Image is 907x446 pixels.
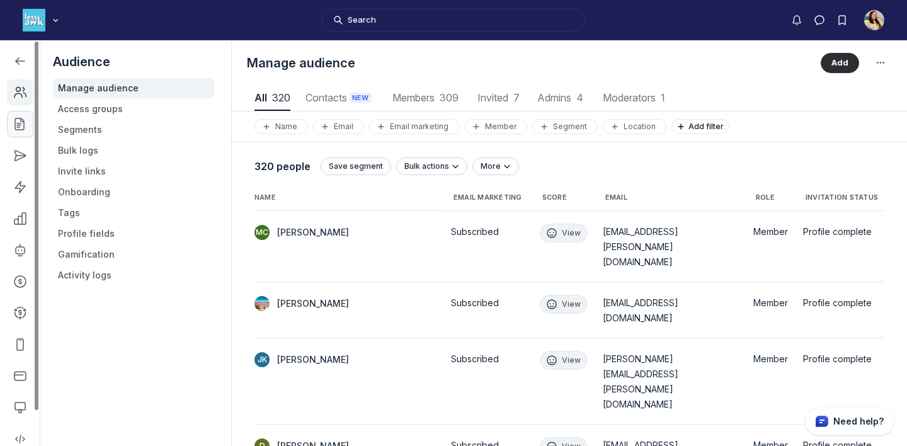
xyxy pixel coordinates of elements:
button: Member [464,119,527,134]
span: Moderators [600,93,668,103]
button: Email marketing [369,119,459,134]
a: Activity logs [53,265,214,285]
button: All320 [254,86,290,111]
button: Members309 [391,86,461,111]
button: Actions [869,52,892,74]
span: Members [391,93,461,103]
button: Segment [532,119,598,134]
button: Notifications [785,9,808,31]
button: User menu options [864,10,884,30]
h1: Manage audience [247,54,811,72]
span: Subscribed [451,297,499,308]
button: [PERSON_NAME] [254,296,349,311]
button: Bookmarks [831,9,853,31]
svg: Actions [874,57,887,69]
span: Contacts [305,93,375,103]
button: Bulk actions [396,157,467,175]
img: Less Awkward Hub logo [23,9,45,31]
p: Need help? [833,415,884,428]
span: 320 [272,91,290,104]
span: New [352,93,369,103]
span: [PERSON_NAME][EMAIL_ADDRESS][PERSON_NAME][DOMAIN_NAME] [603,353,678,409]
a: Bulk logs [53,140,214,161]
div: Name [260,122,302,132]
span: 1 [661,91,665,104]
button: [PERSON_NAME] [254,352,349,367]
button: Admins4 [536,86,585,111]
a: Profile fields [53,224,214,244]
div: Email marketing [375,122,453,132]
button: View [540,295,588,314]
a: Segments [53,120,214,140]
span: [PERSON_NAME] [277,226,349,239]
button: Moderators1 [600,86,668,111]
a: Tags [53,203,214,223]
span: Name [254,193,276,202]
button: Save segment [321,157,391,175]
span: Role [756,193,775,202]
span: Subscribed [451,353,499,364]
span: Invitation status [806,193,878,202]
span: Add filter [688,122,729,131]
button: View [540,224,588,243]
button: Location [603,119,666,134]
a: Manage audience [53,78,214,98]
h5: Audience [53,53,214,71]
span: More [481,161,501,171]
span: Member [753,353,788,364]
a: Invite links [53,161,214,181]
span: Save segment [329,161,383,171]
button: Search [322,9,585,31]
span: Profile complete [803,297,872,308]
span: View [562,299,581,309]
button: Email [313,119,364,134]
a: Gamification [53,244,214,265]
div: Location [608,122,661,132]
span: Member [753,226,788,237]
span: Profile complete [803,226,872,237]
span: All [254,93,290,103]
button: Less Awkward Hub logo [23,8,62,33]
span: 309 [440,91,459,104]
a: Access groups [53,99,214,119]
button: Direct messages [808,9,831,31]
span: Admins [536,93,585,103]
button: [PERSON_NAME] [254,225,349,240]
button: Invited7 [476,86,521,111]
span: 4 [576,91,583,104]
div: Email [319,122,358,132]
span: Member [753,297,788,308]
span: [EMAIL_ADDRESS][PERSON_NAME][DOMAIN_NAME] [603,226,678,267]
div: JK [254,352,270,367]
span: 7 [513,91,520,104]
button: ContactsNew [305,86,375,111]
button: More [472,157,519,175]
span: View [562,228,581,238]
span: Score [542,193,567,202]
a: Onboarding [53,182,214,202]
button: View [540,351,588,370]
span: Subscribed [451,226,499,237]
span: [EMAIL_ADDRESS][DOMAIN_NAME] [603,297,678,323]
span: [PERSON_NAME] [277,353,349,366]
button: Name [254,119,308,134]
span: Profile complete [803,353,872,364]
div: Member [470,122,522,132]
span: Email [605,193,627,202]
span: Invited [476,93,521,103]
header: Page Header [232,40,907,86]
span: [PERSON_NAME] [277,297,349,310]
span: View [562,355,581,365]
span: Email marketing [453,193,522,202]
div: MC [254,225,270,240]
button: Circle support widget [805,408,894,435]
div: Segment [538,122,592,132]
button: Add filter [671,119,729,134]
span: Bulk actions [404,161,449,171]
span: 320 people [254,160,311,173]
button: Add [821,53,859,73]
